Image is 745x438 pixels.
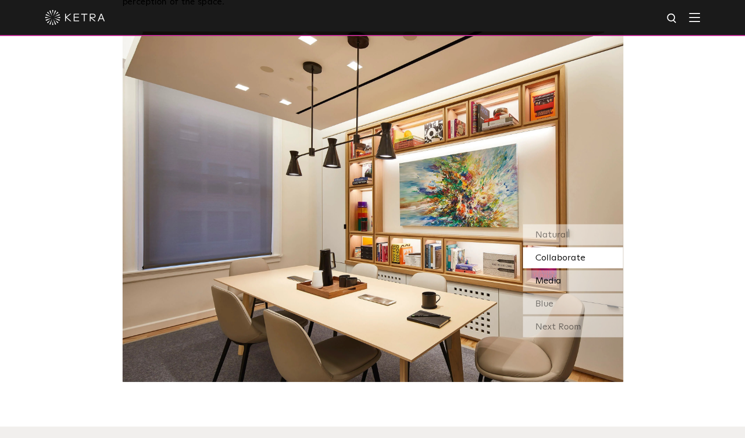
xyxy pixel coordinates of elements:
div: Next Room [523,316,623,337]
span: Natural [535,230,568,239]
img: ketra-logo-2019-white [45,10,105,25]
span: Blue [535,299,553,308]
span: Media [535,276,561,285]
span: Collaborate [535,253,585,262]
img: Hamburger%20Nav.svg [689,12,700,22]
img: search icon [666,12,678,25]
img: SS-Desktop-CEC-05 [123,31,623,381]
